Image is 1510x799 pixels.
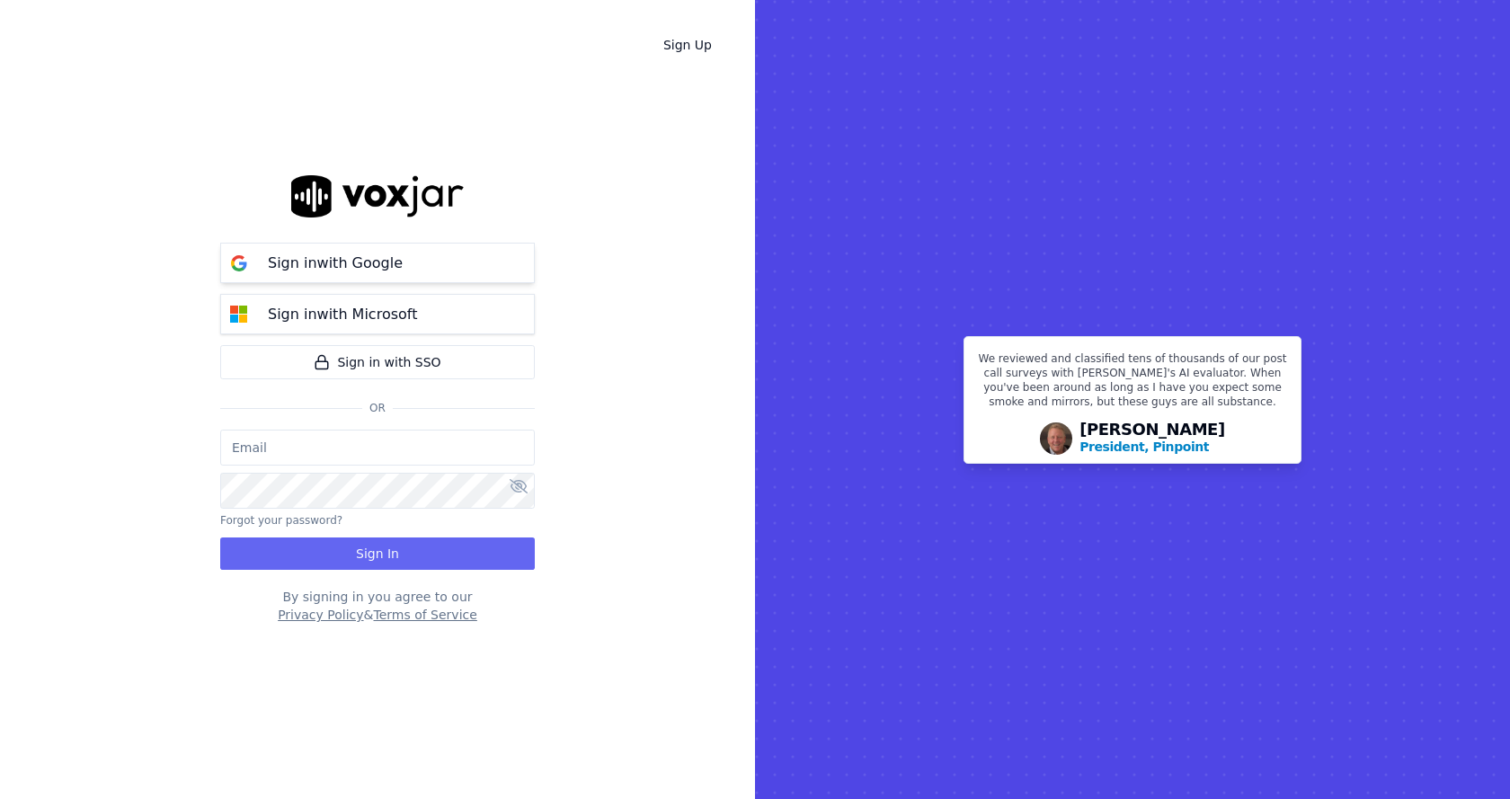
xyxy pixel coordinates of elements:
[220,294,535,334] button: Sign inwith Microsoft
[268,253,403,274] p: Sign in with Google
[268,304,417,325] p: Sign in with Microsoft
[221,245,257,281] img: google Sign in button
[220,513,342,528] button: Forgot your password?
[373,606,476,624] button: Terms of Service
[291,175,464,218] img: logo
[220,537,535,570] button: Sign In
[220,430,535,466] input: Email
[1040,422,1072,455] img: Avatar
[975,351,1290,416] p: We reviewed and classified tens of thousands of our post call surveys with [PERSON_NAME]'s AI eva...
[220,243,535,283] button: Sign inwith Google
[221,297,257,333] img: microsoft Sign in button
[1079,422,1225,456] div: [PERSON_NAME]
[1079,438,1209,456] p: President, Pinpoint
[362,401,393,415] span: Or
[220,588,535,624] div: By signing in you agree to our &
[649,29,726,61] a: Sign Up
[220,345,535,379] a: Sign in with SSO
[278,606,363,624] button: Privacy Policy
